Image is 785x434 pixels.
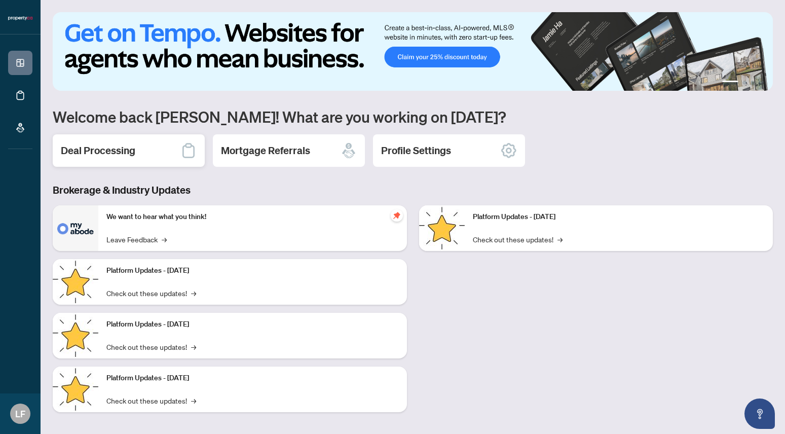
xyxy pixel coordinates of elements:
[106,395,196,406] a: Check out these updates!→
[8,15,32,21] img: logo
[557,234,563,245] span: →
[391,209,403,222] span: pushpin
[759,81,763,85] button: 4
[722,81,738,85] button: 1
[221,143,310,158] h2: Mortgage Referrals
[419,205,465,251] img: Platform Updates - June 23, 2025
[751,81,755,85] button: 3
[53,107,773,126] h1: Welcome back [PERSON_NAME]! What are you working on [DATE]?
[53,367,98,412] img: Platform Updates - July 8, 2025
[53,183,773,197] h3: Brokerage & Industry Updates
[191,395,196,406] span: →
[106,373,399,384] p: Platform Updates - [DATE]
[381,143,451,158] h2: Profile Settings
[106,265,399,276] p: Platform Updates - [DATE]
[191,287,196,299] span: →
[191,341,196,352] span: →
[53,205,98,251] img: We want to hear what you think!
[106,234,167,245] a: Leave Feedback→
[744,399,775,429] button: Open asap
[53,259,98,305] img: Platform Updates - September 16, 2025
[106,319,399,330] p: Platform Updates - [DATE]
[106,287,196,299] a: Check out these updates!→
[53,313,98,358] img: Platform Updates - July 21, 2025
[106,211,399,223] p: We want to hear what you think!
[61,143,135,158] h2: Deal Processing
[473,234,563,245] a: Check out these updates!→
[106,341,196,352] a: Check out these updates!→
[15,407,25,421] span: LF
[162,234,167,245] span: →
[742,81,746,85] button: 2
[53,12,773,91] img: Slide 0
[473,211,765,223] p: Platform Updates - [DATE]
